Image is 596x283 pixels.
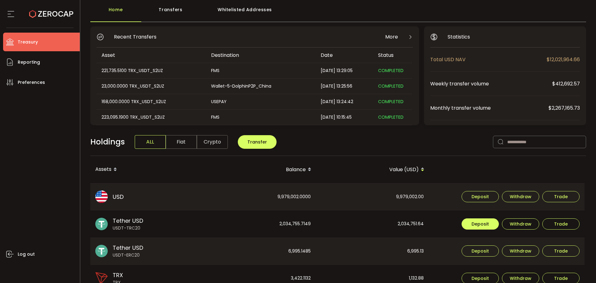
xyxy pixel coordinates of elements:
[373,52,412,59] div: Status
[378,114,404,120] span: COMPLETED
[316,83,373,90] div: [DATE] 13:25:56
[203,210,316,238] div: 2,034,755.7149
[552,80,580,88] span: $412,692.57
[554,222,568,226] span: Trade
[542,245,580,257] button: Trade
[554,249,568,253] span: Trade
[554,194,568,199] span: Trade
[462,218,499,230] button: Deposit
[206,67,315,74] div: FMS
[206,114,315,121] div: FMS
[203,164,316,175] div: Balance
[472,249,489,253] span: Deposit
[141,3,200,22] div: Transfers
[203,184,316,210] div: 9,979,002.0000
[510,222,531,226] span: Withdraw
[316,114,373,121] div: [DATE] 10:15:45
[95,245,108,257] img: usdt_portfolio.svg
[316,184,429,210] div: 9,979,002.00
[97,83,205,90] div: 23,000.0000 TRX_USDT_S2UZ
[18,38,38,47] span: Treasury
[90,164,203,175] div: Assets
[95,190,108,203] img: usd_portfolio.svg
[97,98,205,105] div: 168,000.0000 TRX_USDT_S2UZ
[462,191,499,202] button: Deposit
[502,218,539,230] button: Withdraw
[113,252,143,258] span: USDT-ERC20
[113,217,143,225] span: Tether USD
[247,139,267,145] span: Transfer
[542,218,580,230] button: Trade
[430,104,549,112] span: Monthly transfer volume
[502,191,539,202] button: Withdraw
[166,135,197,149] span: Fiat
[430,56,547,63] span: Total USD NAV
[238,135,277,149] button: Transfer
[502,245,539,257] button: Withdraw
[385,33,398,41] span: More
[510,249,531,253] span: Withdraw
[113,225,143,231] span: USDT-TRC20
[316,98,373,105] div: [DATE] 13:24:42
[113,193,124,201] span: USD
[547,56,580,63] span: $12,021,964.66
[316,238,429,265] div: 6,995.13
[97,52,206,59] div: Asset
[549,104,580,112] span: $2,267,165.73
[18,58,40,67] span: Reporting
[448,33,470,41] span: Statistics
[316,67,373,74] div: [DATE] 13:29:05
[472,222,489,226] span: Deposit
[18,78,45,87] span: Preferences
[114,33,156,41] span: Recent Transfers
[554,276,568,281] span: Trade
[113,244,143,252] span: Tether USD
[90,136,125,148] span: Holdings
[510,194,531,199] span: Withdraw
[206,83,315,90] div: Wallet-5-DolphinP2P_China
[316,164,429,175] div: Value (USD)
[135,135,166,149] span: ALL
[206,52,316,59] div: Destination
[18,250,35,259] span: Log out
[565,253,596,283] iframe: Chat Widget
[472,276,489,281] span: Deposit
[95,218,108,230] img: usdt_portfolio.svg
[378,98,404,105] span: COMPLETED
[200,3,290,22] div: Whitelisted Addresses
[206,98,315,105] div: USEPAY
[462,245,499,257] button: Deposit
[316,52,373,59] div: Date
[316,210,429,238] div: 2,034,751.64
[378,67,404,74] span: COMPLETED
[97,114,205,121] div: 223,095.1900 TRX_USDT_S2UZ
[542,191,580,202] button: Trade
[97,67,205,74] div: 221,735.5100 TRX_USDT_S2UZ
[203,238,316,265] div: 6,995.1485
[472,194,489,199] span: Deposit
[90,3,141,22] div: Home
[510,276,531,281] span: Withdraw
[378,83,404,89] span: COMPLETED
[430,80,552,88] span: Weekly transfer volume
[113,271,123,279] span: TRX
[197,135,228,149] span: Crypto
